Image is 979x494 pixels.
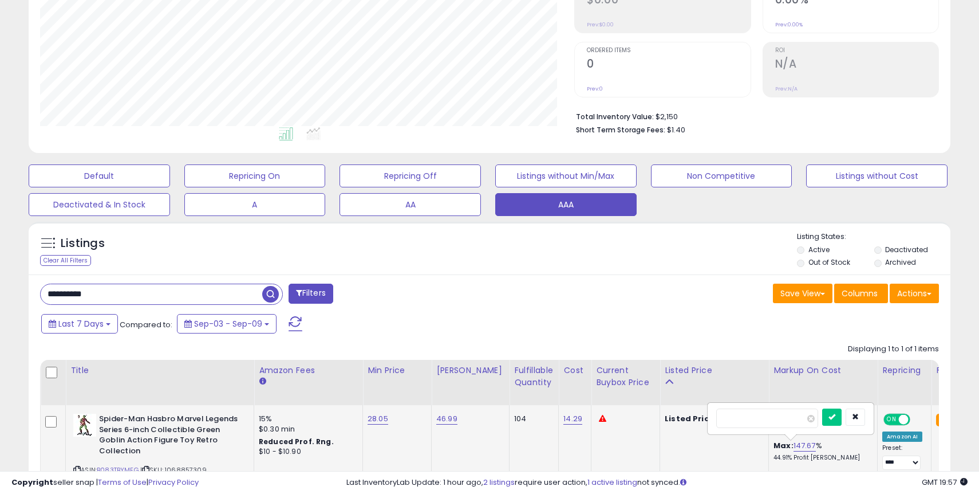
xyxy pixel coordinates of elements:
small: Prev: N/A [775,85,798,92]
th: The percentage added to the cost of goods (COGS) that forms the calculator for Min & Max prices. [769,360,878,405]
div: Title [70,364,249,377]
small: Prev: $0.00 [587,21,614,28]
b: Spider-Man Hasbro Marvel Legends Series 6-inch Collectible Green Goblin Action Figure Toy Retro C... [99,414,238,459]
button: Default [29,164,170,187]
span: Ordered Items [587,48,750,54]
small: Prev: 0 [587,85,603,92]
h2: 0 [587,57,750,73]
span: OFF [909,415,927,425]
label: Out of Stock [808,257,850,267]
span: ROI [775,48,938,54]
div: Preset: [882,444,922,470]
button: Filters [289,284,333,304]
button: AA [340,193,481,216]
b: Reduced Prof. Rng. [259,437,334,446]
small: Prev: 0.00% [775,21,803,28]
p: Listing States: [797,232,950,242]
a: 147.67 [794,440,816,452]
div: Min Price [368,364,427,377]
p: 44.91% Profit [PERSON_NAME] [773,454,869,462]
a: B083TBYMFG [97,465,139,475]
h5: Listings [61,236,105,252]
div: % [773,441,869,462]
button: Non Competitive [651,164,792,187]
div: Markup on Cost [773,364,873,377]
button: Repricing On [184,164,326,187]
button: Actions [890,284,939,303]
a: 2 listings [483,477,515,488]
small: FBA [936,414,957,426]
button: A [184,193,326,216]
strong: Copyright [11,477,53,488]
span: ON [885,415,899,425]
small: Amazon Fees. [259,377,266,387]
div: Amazon Fees [259,364,358,377]
div: Clear All Filters [40,255,91,266]
div: $35.47 [665,414,760,424]
button: Last 7 Days [41,314,118,334]
span: Columns [842,288,878,299]
div: Last InventoryLab Update: 1 hour ago, require user action, not synced. [346,477,968,488]
b: Total Inventory Value: [576,112,654,121]
span: Last 7 Days [58,318,104,330]
li: $2,150 [576,109,930,123]
a: 1 active listing [587,477,637,488]
a: Terms of Use [98,477,147,488]
b: Max: [773,440,794,451]
a: 28.05 [368,413,388,425]
span: Sep-03 - Sep-09 [194,318,262,330]
div: [PERSON_NAME] [436,364,504,377]
span: 2025-09-17 19:57 GMT [922,477,968,488]
label: Archived [885,257,916,267]
a: 14.29 [563,413,582,425]
label: Active [808,245,830,254]
h2: N/A [775,57,938,73]
b: Short Term Storage Fees: [576,125,665,135]
div: Current Buybox Price [596,364,655,389]
button: Repricing Off [340,164,481,187]
div: seller snap | | [11,477,199,488]
button: Listings without Min/Max [495,164,637,187]
div: $10 - $10.90 [259,447,354,457]
button: AAA [495,193,637,216]
div: Displaying 1 to 1 of 1 items [848,344,939,355]
span: | SKU: 1068857309 [140,465,207,475]
label: Deactivated [885,245,928,254]
button: Deactivated & In Stock [29,193,170,216]
span: Compared to: [120,319,172,330]
a: 46.99 [436,413,457,425]
button: Save View [773,284,832,303]
div: Fulfillable Quantity [514,364,554,389]
div: Repricing [882,364,926,377]
button: Listings without Cost [806,164,948,187]
div: 15% [259,414,354,424]
button: Columns [834,284,888,303]
div: $0.30 min [259,424,354,434]
div: Cost [563,364,586,377]
b: Listed Price: [665,413,717,424]
img: 41+3hu7iu5L._SL40_.jpg [73,414,96,437]
a: Privacy Policy [148,477,199,488]
div: Amazon AI [882,432,922,442]
div: 104 [514,414,550,424]
span: $1.40 [667,124,685,135]
button: Sep-03 - Sep-09 [177,314,277,334]
div: Listed Price [665,364,764,377]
